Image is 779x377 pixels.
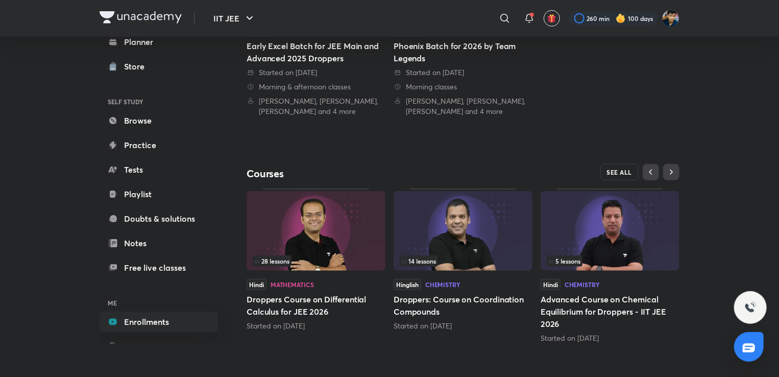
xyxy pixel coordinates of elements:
[247,279,266,290] span: Hindi
[547,255,673,267] div: infosection
[247,191,385,271] img: Thumbnail
[394,82,532,92] div: Morning classes
[100,294,218,312] h6: ME
[100,312,218,332] a: Enrollments
[100,11,182,26] a: Company Logo
[616,13,626,23] img: streak
[541,293,679,330] h5: Advanced Course on Chemical Equilibrium for Droppers - IIT JEE 2026
[400,255,526,267] div: infocontainer
[394,321,532,331] div: Started on Aug 8
[425,281,460,288] div: Chemistry
[207,8,262,29] button: IIT JEE
[247,293,385,318] h5: Droppers Course on Differential Calculus for JEE 2026
[247,67,385,78] div: Started on 14 Mar 2024
[271,281,314,288] div: Mathematics
[394,96,532,116] div: Vineet Loomba, Brijesh Jindal, Pankaj Singh and 4 more
[541,191,679,271] img: Thumbnail
[394,40,532,64] div: Phoenix Batch for 2026 by Team Legends
[100,233,218,253] a: Notes
[100,56,218,77] a: Store
[100,184,218,204] a: Playlist
[394,191,532,271] img: Thumbnail
[255,258,289,264] span: 28 lessons
[541,188,679,343] div: Advanced Course on Chemical Equilibrium for Droppers - IIT JEE 2026
[100,11,182,23] img: Company Logo
[662,10,679,27] img: SHREYANSH GUPTA
[547,14,556,23] img: avatar
[400,255,526,267] div: infosection
[247,167,463,180] h4: Courses
[100,336,218,357] a: Saved
[247,321,385,331] div: Started on Aug 1
[100,208,218,229] a: Doubts & solutions
[253,255,379,267] div: infosection
[100,32,218,52] a: Planner
[253,255,379,267] div: left
[394,188,532,331] div: Droppers: Course on Coordination Compounds
[547,255,673,267] div: left
[247,40,385,64] div: Early Excel Batch for JEE Main and Advanced 2025 Droppers
[541,279,561,290] span: Hindi
[744,301,757,314] img: ttu
[100,93,218,110] h6: SELF STUDY
[607,169,632,176] span: SEE ALL
[100,135,218,155] a: Practice
[402,258,436,264] span: 14 lessons
[247,188,385,331] div: Droppers Course on Differential Calculus for JEE 2026
[549,258,580,264] span: 5 lessons
[544,10,560,27] button: avatar
[247,96,385,116] div: Vineet Loomba, Pankaj Singh, Neeraj Kumar Chaudhary and 4 more
[253,255,379,267] div: infocontainer
[394,67,532,78] div: Started on 11 Apr 2025
[100,159,218,180] a: Tests
[247,82,385,92] div: Morning & afternoon classes
[541,333,679,343] div: Started on Aug 27
[124,60,151,73] div: Store
[565,281,600,288] div: Chemistry
[100,257,218,278] a: Free live classes
[394,293,532,318] h5: Droppers: Course on Coordination Compounds
[394,279,421,290] span: Hinglish
[100,110,218,131] a: Browse
[600,164,639,180] button: SEE ALL
[547,255,673,267] div: infocontainer
[400,255,526,267] div: left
